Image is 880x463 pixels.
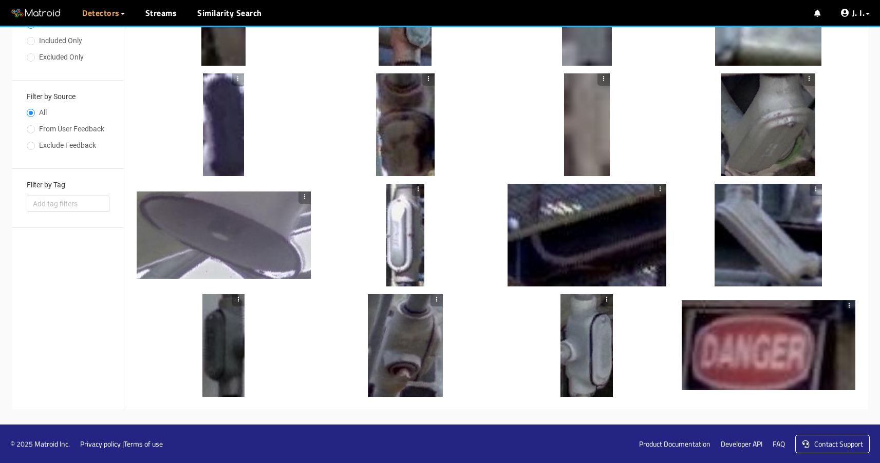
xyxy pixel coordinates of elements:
[35,108,51,117] span: All
[33,198,103,209] span: Add tag filters
[773,438,785,450] a: FAQ
[35,141,100,149] span: Exclude Feedback
[35,36,86,45] span: Included Only
[10,6,62,21] img: Matroid logo
[10,438,70,450] span: © 2025 Matroid Inc.
[721,438,762,450] a: Developer API
[35,53,88,61] span: Excluded Only
[27,181,109,189] h3: Filter by Tag
[145,7,177,19] a: Streams
[814,438,863,449] span: Contact Support
[27,93,109,101] h3: Filter by Source
[35,20,51,28] span: All
[852,7,865,19] span: J. I.
[124,438,163,449] a: Terms of use
[35,125,108,133] span: From User Feedback
[82,7,120,19] span: Detectors
[80,438,124,449] a: Privacy policy |
[639,438,710,450] a: Product Documentation
[197,7,262,19] a: Similarity Search
[795,435,870,453] a: Contact Support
